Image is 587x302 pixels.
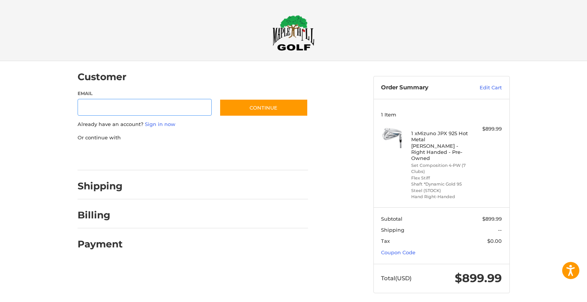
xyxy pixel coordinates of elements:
h2: Payment [78,238,123,250]
a: Edit Cart [463,84,502,92]
div: $899.99 [472,125,502,133]
li: Shaft *Dynamic Gold 95 Steel (STOCK) [411,181,470,194]
span: $899.99 [482,216,502,222]
h3: 1 Item [381,111,502,118]
label: Email [78,90,212,97]
iframe: PayPal-venmo [204,149,262,163]
span: Total (USD) [381,275,412,282]
span: $0.00 [487,238,502,244]
iframe: PayPal-paylater [140,149,197,163]
span: Subtotal [381,216,402,222]
h4: 1 x Mizuno JPX 925 Hot Metal [PERSON_NAME] - Right Handed - Pre-Owned [411,130,470,161]
span: Tax [381,238,390,244]
img: Maple Hill Golf [272,15,315,51]
h2: Shipping [78,180,123,192]
li: Hand Right-Handed [411,194,470,200]
span: $899.99 [455,271,502,285]
iframe: PayPal-paypal [75,149,132,163]
h2: Customer [78,71,126,83]
a: Coupon Code [381,249,415,255]
p: Already have an account? [78,121,308,128]
li: Set Composition 4-PW (7 Clubs) [411,162,470,175]
a: Sign in now [145,121,175,127]
h3: Order Summary [381,84,463,92]
h2: Billing [78,209,122,221]
span: Shipping [381,227,404,233]
p: Or continue with [78,134,308,142]
span: -- [498,227,502,233]
li: Flex Stiff [411,175,470,181]
button: Continue [219,99,308,116]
